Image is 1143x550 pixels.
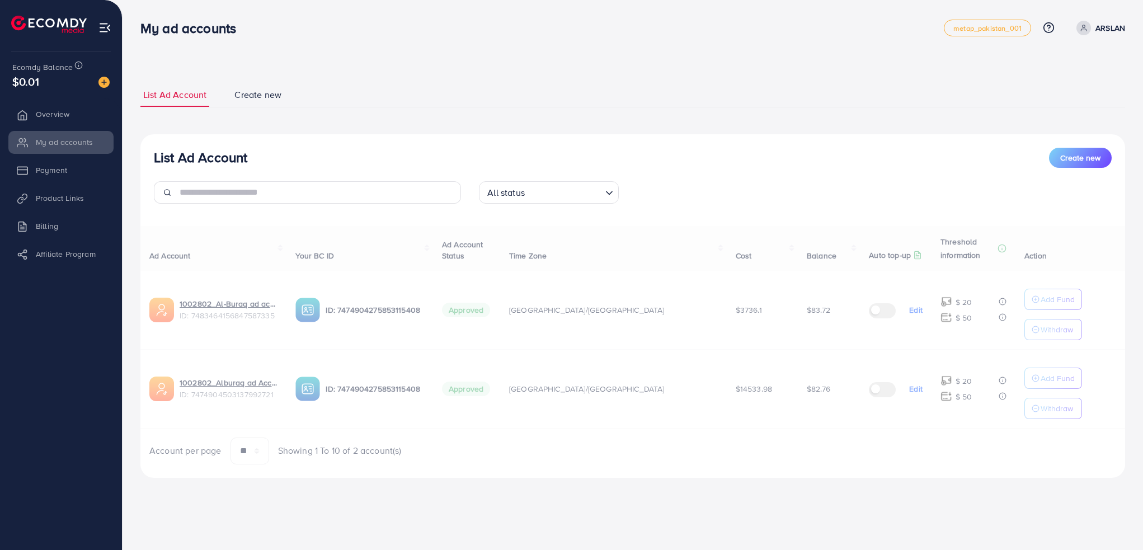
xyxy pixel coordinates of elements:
span: Create new [234,88,281,101]
h3: My ad accounts [140,20,245,36]
span: Ecomdy Balance [12,62,73,73]
button: Create new [1049,148,1112,168]
span: metap_pakistan_001 [953,25,1022,32]
h3: List Ad Account [154,149,247,166]
a: metap_pakistan_001 [944,20,1031,36]
img: logo [11,16,87,33]
span: Create new [1060,152,1100,163]
span: $0.01 [12,73,39,90]
span: All status [485,185,527,201]
a: ARSLAN [1072,21,1125,35]
span: List Ad Account [143,88,206,101]
img: image [98,77,110,88]
img: menu [98,21,111,34]
div: Search for option [479,181,619,204]
input: Search for option [528,182,601,201]
p: ARSLAN [1095,21,1125,35]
